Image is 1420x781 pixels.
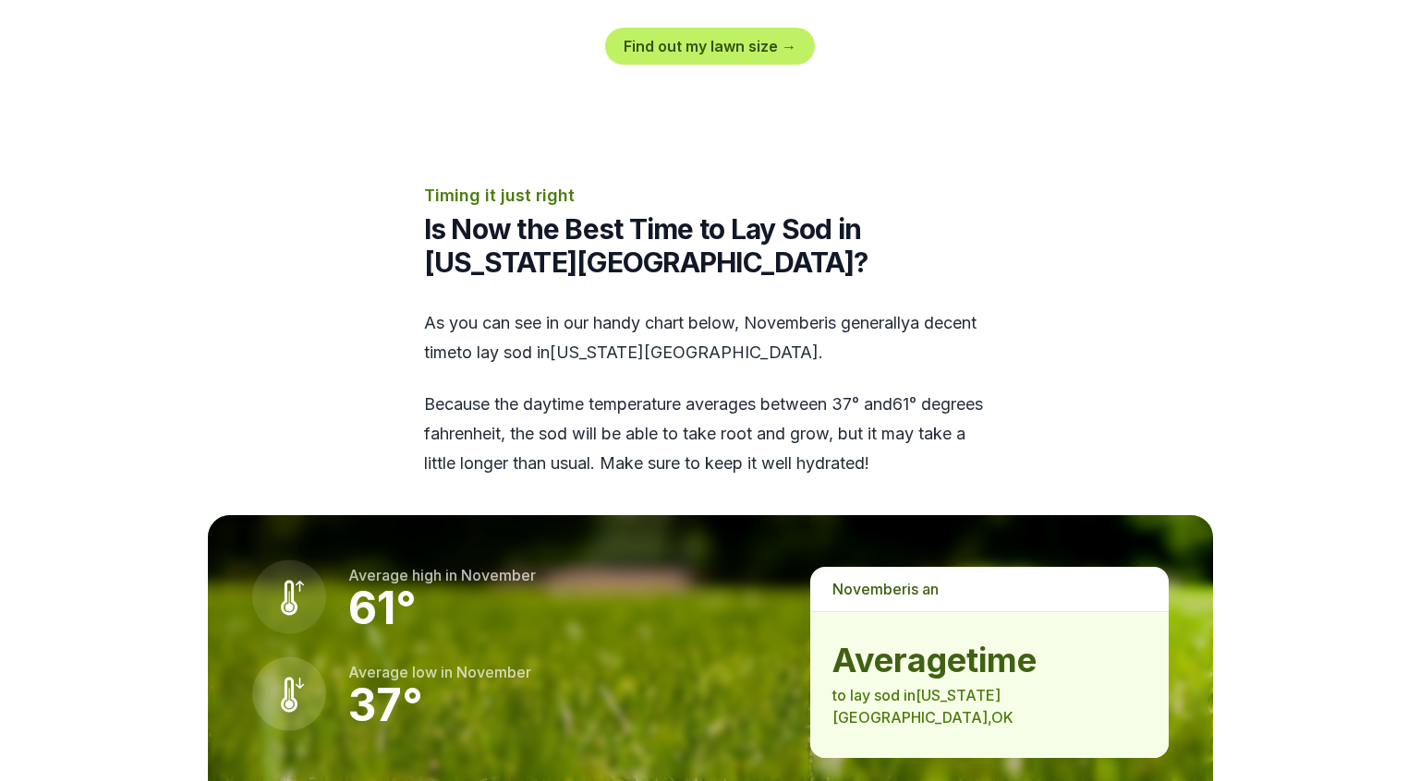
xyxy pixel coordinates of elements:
[810,567,1168,611] p: is a n
[348,661,531,683] p: Average low in
[424,390,997,478] p: Because the daytime temperature averages between 37 ° and 61 ° degrees fahrenheit, the sod will b...
[832,684,1146,728] p: to lay sod in [US_STATE][GEOGRAPHIC_DATA] , OK
[832,642,1146,679] strong: average time
[744,313,824,332] span: november
[348,678,423,732] strong: 37 °
[461,566,536,584] span: november
[424,308,997,478] div: As you can see in our handy chart below, is generally a decent time to lay sod in [US_STATE][GEOG...
[456,663,531,681] span: november
[424,183,997,209] p: Timing it just right
[424,212,997,279] h2: Is Now the Best Time to Lay Sod in [US_STATE][GEOGRAPHIC_DATA]?
[348,581,417,635] strong: 61 °
[605,28,815,65] a: Find out my lawn size →
[348,564,536,586] p: Average high in
[832,580,907,598] span: november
